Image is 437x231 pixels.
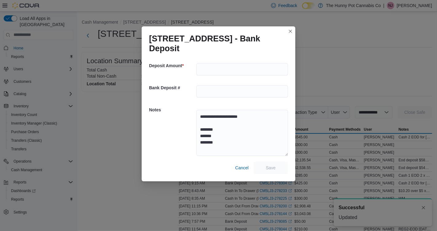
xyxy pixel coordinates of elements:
h5: Bank Deposit # [149,82,195,94]
button: Save [254,162,288,174]
h5: Deposit Amount [149,60,195,72]
button: Cancel [233,162,251,174]
h1: [STREET_ADDRESS] - Bank Deposit [149,34,283,53]
h5: Notes [149,104,195,116]
button: Closes this modal window [287,28,294,35]
span: Cancel [235,165,249,171]
span: Save [266,165,276,171]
